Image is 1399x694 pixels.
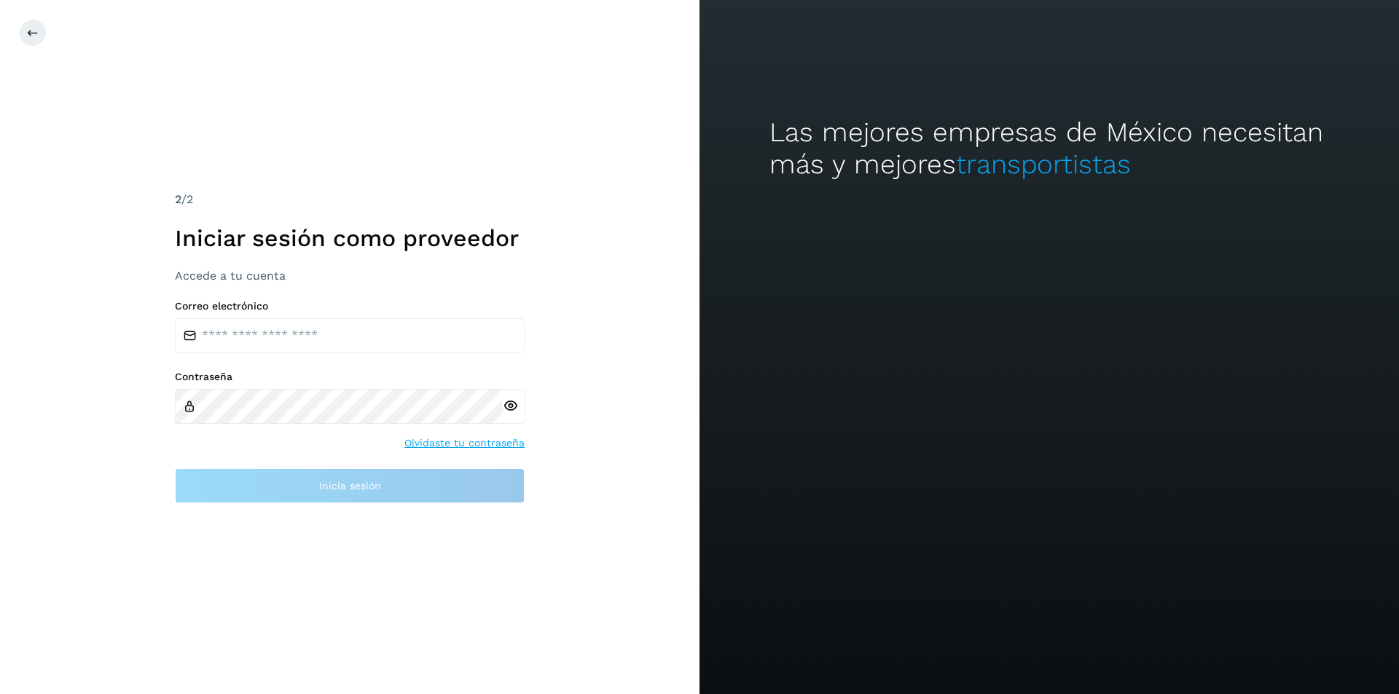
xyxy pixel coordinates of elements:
[175,300,525,312] label: Correo electrónico
[175,224,525,252] h1: Iniciar sesión como proveedor
[769,117,1329,181] h2: Las mejores empresas de México necesitan más y mejores
[175,371,525,383] label: Contraseña
[404,435,525,451] a: Olvidaste tu contraseña
[175,269,525,283] h3: Accede a tu cuenta
[956,149,1131,180] span: transportistas
[175,468,525,503] button: Inicia sesión
[175,191,525,208] div: /2
[175,192,181,206] span: 2
[319,481,381,491] span: Inicia sesión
